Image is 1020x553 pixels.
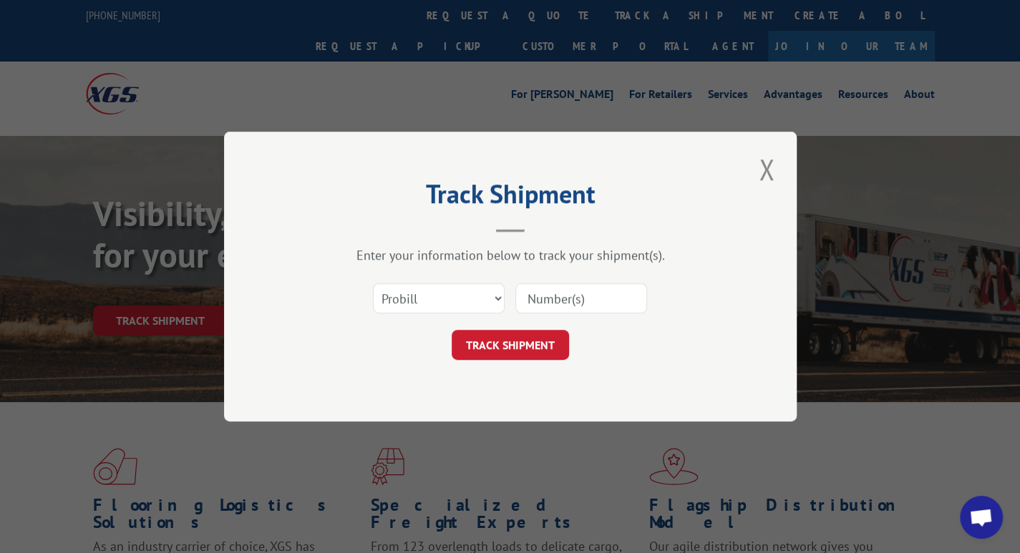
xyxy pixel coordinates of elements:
button: TRACK SHIPMENT [452,330,569,360]
button: Close modal [754,150,779,189]
input: Number(s) [515,283,647,313]
a: Open chat [960,496,1003,539]
h2: Track Shipment [296,184,725,211]
div: Enter your information below to track your shipment(s). [296,247,725,263]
